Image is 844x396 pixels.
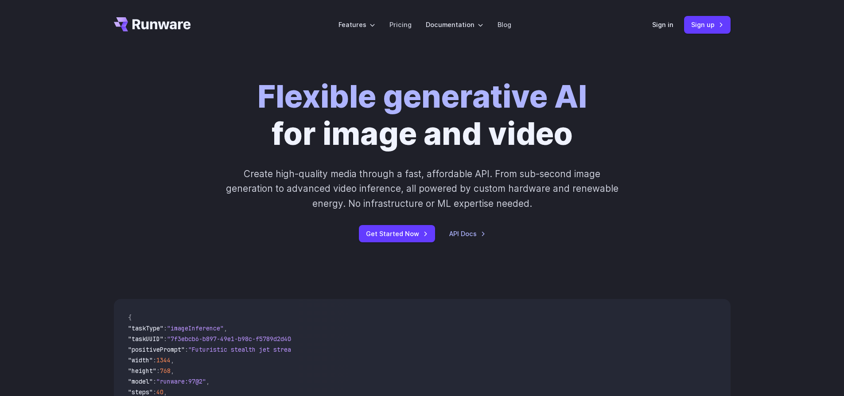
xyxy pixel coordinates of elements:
a: Blog [498,19,511,30]
span: : [156,367,160,375]
strong: Flexible generative AI [257,78,587,115]
a: Sign in [652,19,673,30]
label: Documentation [426,19,483,30]
span: : [163,335,167,343]
span: "imageInference" [167,324,224,332]
span: "taskType" [128,324,163,332]
span: "positivePrompt" [128,346,185,353]
span: "width" [128,356,153,364]
span: "runware:97@2" [156,377,206,385]
span: 768 [160,367,171,375]
span: "taskUUID" [128,335,163,343]
span: , [206,377,210,385]
span: : [163,324,167,332]
span: "7f3ebcb6-b897-49e1-b98c-f5789d2d40d7" [167,335,302,343]
a: Go to / [114,17,191,31]
span: : [153,377,156,385]
span: 40 [156,388,163,396]
label: Features [338,19,375,30]
span: : [153,356,156,364]
span: 1344 [156,356,171,364]
span: , [163,388,167,396]
span: , [171,367,174,375]
a: Get Started Now [359,225,435,242]
p: Create high-quality media through a fast, affordable API. From sub-second image generation to adv... [225,167,619,211]
span: { [128,314,132,322]
a: Pricing [389,19,412,30]
span: "model" [128,377,153,385]
span: "Futuristic stealth jet streaking through a neon-lit cityscape with glowing purple exhaust" [188,346,511,353]
span: "steps" [128,388,153,396]
span: , [171,356,174,364]
a: Sign up [684,16,731,33]
span: "height" [128,367,156,375]
span: : [185,346,188,353]
h1: for image and video [257,78,587,152]
span: , [224,324,227,332]
span: : [153,388,156,396]
a: API Docs [449,229,486,239]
